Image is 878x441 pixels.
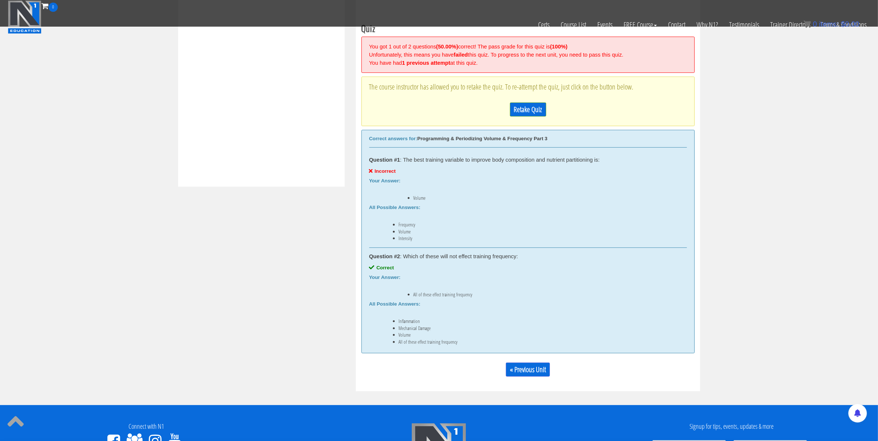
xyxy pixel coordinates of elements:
[804,20,859,28] a: 0 items: $0.00
[402,60,450,66] strong: 1 previous attempt
[369,178,401,184] b: Your Answer:
[369,136,687,142] div: Programming & Periodizing Volume & Frequency Part 3
[454,52,468,58] strong: failed
[369,301,421,307] b: All Possible Answers:
[399,332,672,338] li: Volume
[49,3,58,12] span: 0
[724,12,765,38] a: Testimonials
[506,363,550,377] a: « Previous Unit
[414,292,672,297] li: All of these effect training frequency
[399,235,672,241] li: Intensity
[41,1,58,11] a: 0
[369,43,683,51] div: You got 1 out of 2 questions correct! The pass grade for this quiz is
[369,59,683,67] div: You have had at this quiz.
[618,12,662,38] a: FREE Course
[399,339,672,345] li: All of these effect training frequency
[815,12,872,38] a: Terms & Conditions
[804,20,811,28] img: icon11.png
[399,222,672,228] li: Frequency
[369,265,687,271] div: Correct
[414,195,672,201] li: Volume
[369,83,687,91] p: The course instructor has allowed you to retake the quiz. To re-attempt the quiz, just click on t...
[550,44,567,50] strong: (100%)
[399,318,672,324] li: Inflammation
[8,0,41,34] img: n1-education
[399,229,672,235] li: Volume
[399,325,672,331] li: Mechanical Damage
[369,157,400,163] strong: Question #1
[533,12,555,38] a: Certs
[592,12,618,38] a: Events
[841,20,845,28] span: $
[591,423,872,430] h4: Signup for tips, events, updates & more
[369,253,687,259] div: : Which of these will not effect training frequency:
[555,12,592,38] a: Course List
[819,20,839,28] span: items:
[369,253,400,259] strong: Question #2
[369,275,401,280] b: Your Answer:
[369,168,687,174] div: Incorrect
[765,12,815,38] a: Trainer Directory
[841,20,859,28] bdi: 0.00
[436,44,458,50] strong: (50.00%)
[369,205,421,210] b: All Possible Answers:
[662,12,691,38] a: Contact
[369,51,683,59] div: Unfortunately, this means you have this quiz. To progress to the next unit, you need to pass this...
[369,157,687,163] div: : The best training variable to improve body composition and nutrient partitioning is:
[691,12,724,38] a: Why N1?
[6,423,287,430] h4: Connect with N1
[510,102,546,117] a: Retake Quiz
[813,20,817,28] span: 0
[369,136,417,141] b: Correct answers for:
